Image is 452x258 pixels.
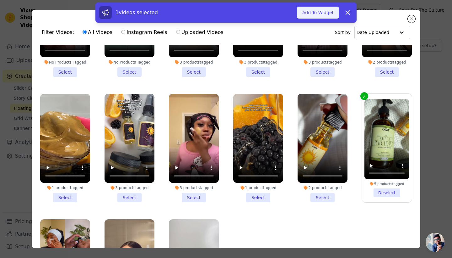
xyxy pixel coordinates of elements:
[362,60,412,65] div: 2 products tagged
[297,7,339,19] button: Add To Widget
[105,60,154,65] div: No Products Tagged
[426,233,444,252] div: Open chat
[233,60,283,65] div: 3 products tagged
[169,60,219,65] div: 3 products tagged
[40,185,90,190] div: 1 product tagged
[105,185,154,190] div: 3 products tagged
[298,60,347,65] div: 3 products tagged
[121,28,167,36] label: Instagram Reels
[335,26,411,39] div: Sort by:
[233,185,283,190] div: 1 product tagged
[364,182,409,186] div: 5 products tagged
[42,25,227,40] div: Filter Videos:
[116,9,158,15] span: 1 videos selected
[82,28,113,36] label: All Videos
[169,185,219,190] div: 3 products tagged
[176,28,224,36] label: Uploaded Videos
[40,60,90,65] div: No Products Tagged
[298,185,347,190] div: 2 products tagged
